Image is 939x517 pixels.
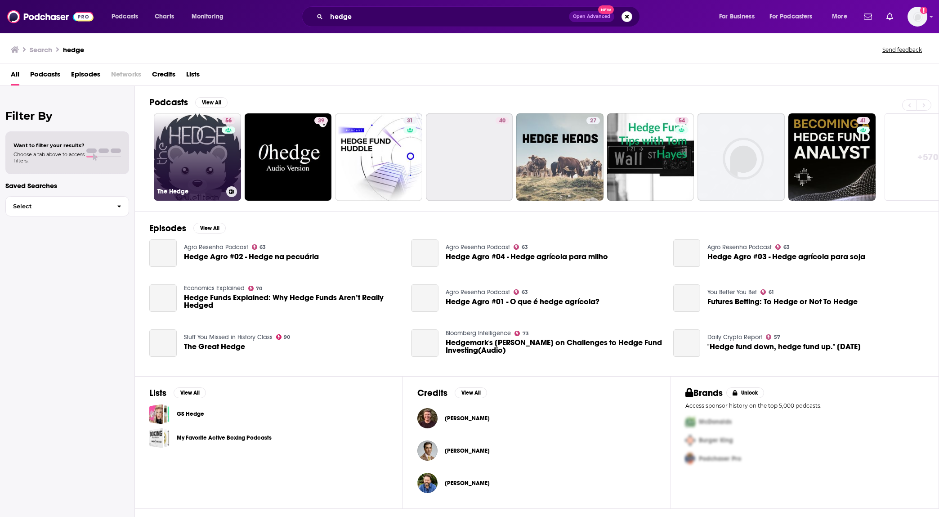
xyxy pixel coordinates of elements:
[673,239,701,267] a: Hedge Agro #03 - Hedge agrícola para soja
[149,223,186,234] h2: Episodes
[774,335,780,339] span: 57
[252,244,266,250] a: 63
[522,290,528,294] span: 63
[149,428,170,448] a: My Favorite Active Boxing Podcasts
[860,9,876,24] a: Show notifications dropdown
[832,10,847,23] span: More
[157,188,223,195] h3: The Hedge
[417,469,656,498] button: David Hedges-GowerDavid Hedges-Gower
[310,6,648,27] div: Search podcasts, credits, & more...
[184,253,319,261] a: Hedge Agro #02 - Hedge na pecuária
[788,113,876,201] a: 41
[184,343,245,351] a: The Great Hedge
[417,473,438,493] img: David Hedges-Gower
[149,239,177,267] a: Hedge Agro #02 - Hedge na pecuária
[245,113,332,201] a: 39
[149,404,170,424] a: GS Hedge
[417,441,438,461] img: Paul Hedges
[411,239,438,267] a: Hedge Agro #04 - Hedge agrícola para milho
[707,298,858,306] a: Futures Betting: To Hedge or Not To Hedge
[222,117,235,124] a: 56
[764,9,826,24] button: open menu
[417,404,656,433] button: Travis HedgeTravis Hedge
[184,243,248,251] a: Agro Resenha Podcast
[707,333,762,341] a: Daily Crypto Report
[407,117,413,126] span: 31
[7,8,94,25] a: Podchaser - Follow, Share and Rate Podcasts
[149,387,206,399] a: ListsView All
[522,245,528,249] span: 63
[256,287,262,291] span: 70
[177,433,272,443] a: My Favorite Active Boxing Podcasts
[184,284,245,292] a: Economics Explained
[11,67,19,85] a: All
[699,436,733,444] span: Burger King
[152,67,175,85] a: Credits
[699,418,732,426] span: McDonalds
[63,45,84,54] h3: hedge
[586,117,600,124] a: 27
[446,298,599,306] a: Hedge Agro #01 - O que é hedge agrícola?
[707,253,865,261] a: Hedge Agro #03 - Hedge agrícola para soja
[445,480,490,487] span: [PERSON_NAME]
[326,9,569,24] input: Search podcasts, credits, & more...
[675,117,689,124] a: 54
[682,413,699,431] img: First Pro Logo
[857,117,870,124] a: 41
[455,387,487,398] button: View All
[149,329,177,357] a: The Great Hedge
[499,117,505,126] span: 40
[775,244,790,250] a: 63
[760,289,774,295] a: 61
[446,329,511,337] a: Bloomberg Intelligence
[314,117,328,124] a: 39
[71,67,100,85] a: Episodes
[516,113,604,201] a: 27
[766,334,780,340] a: 57
[685,387,723,399] h2: Brands
[707,288,757,296] a: You Better You Bet
[30,67,60,85] a: Podcasts
[679,117,685,126] span: 54
[417,408,438,428] img: Travis Hedge
[403,117,416,124] a: 31
[195,97,228,108] button: View All
[713,9,766,24] button: open menu
[707,243,772,251] a: Agro Resenha Podcast
[149,9,179,24] a: Charts
[726,387,765,398] button: Unlock
[496,117,509,124] a: 40
[417,387,487,399] a: CreditsView All
[446,339,662,354] span: Hedgemark's [PERSON_NAME] on Challenges to Hedge Fund Investing(Audio)
[908,7,927,27] button: Show profile menu
[682,431,699,450] img: Second Pro Logo
[707,343,861,351] a: "Hedge fund down, hedge fund up." March 21, 2020
[155,10,174,23] span: Charts
[920,7,927,14] svg: Add a profile image
[908,7,927,27] img: User Profile
[417,387,447,399] h2: Credits
[186,67,200,85] span: Lists
[259,245,266,249] span: 63
[880,46,925,54] button: Send feedback
[185,9,235,24] button: open menu
[445,447,490,454] a: Paul Hedges
[514,244,528,250] a: 63
[514,331,529,336] a: 73
[769,290,774,294] span: 61
[149,97,228,108] a: PodcastsView All
[149,223,226,234] a: EpisodesView All
[514,289,528,295] a: 63
[193,223,226,234] button: View All
[149,284,177,312] a: Hedge Funds Explained: Why Hedge Funds Aren’t Really Hedged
